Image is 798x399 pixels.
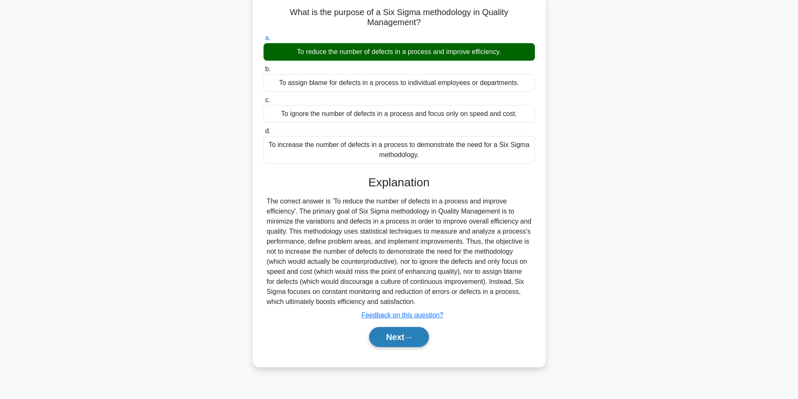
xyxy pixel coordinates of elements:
span: a. [265,34,271,41]
div: The correct answer is 'To reduce the number of defects in a process and improve efficiency'. The ... [267,196,532,307]
div: To increase the number of defects in a process to demonstrate the need for a Six Sigma methodology. [263,136,535,164]
button: Next [369,327,429,347]
h3: Explanation [269,175,530,190]
span: b. [265,65,271,72]
div: To ignore the number of defects in a process and focus only on speed and cost. [263,105,535,123]
span: c. [265,96,270,103]
div: To assign blame for defects in a process to individual employees or departments. [263,74,535,92]
h5: What is the purpose of a Six Sigma methodology in Quality Management? [263,7,536,28]
a: Feedback on this question? [362,311,444,319]
span: d. [265,127,271,134]
div: To reduce the number of defects in a process and improve efficiency. [263,43,535,61]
